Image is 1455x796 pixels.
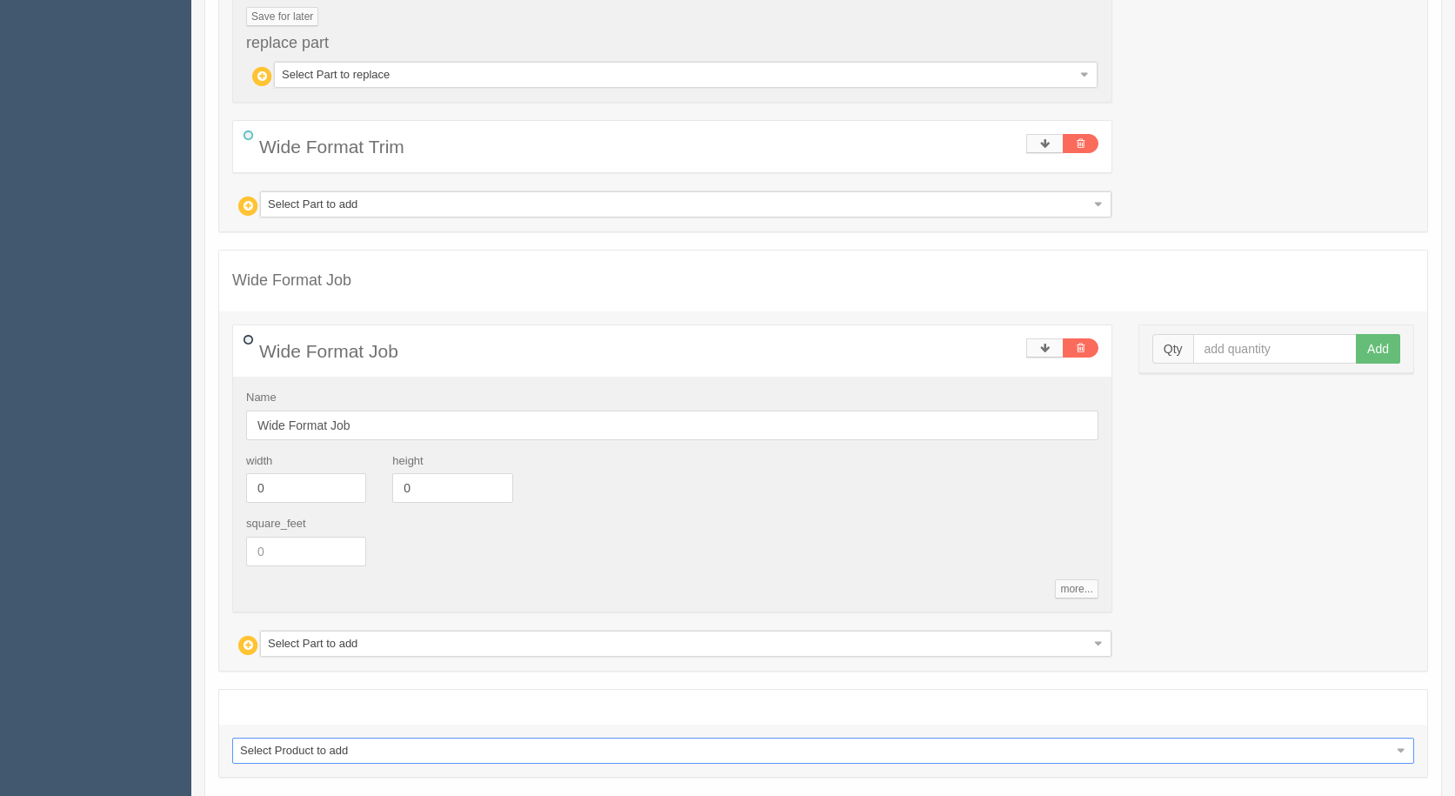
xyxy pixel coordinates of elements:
label: square_feet [246,516,306,532]
input: Name [246,411,1098,440]
button: Add [1356,334,1400,364]
a: Select Part to add [260,191,1111,217]
a: Select Part to replace [274,62,1098,88]
span: Select Part to add [268,632,1088,656]
input: add quantity [1193,334,1358,364]
span: Select Part to add [268,192,1088,217]
label: width [246,453,272,470]
a: more... [1055,579,1098,599]
span: Wide Format Trim [259,137,404,157]
a: Select Part to add [260,631,1111,657]
span: Qty [1152,334,1193,364]
span: Wide Format Job [259,341,398,361]
span: Select Part to replace [282,63,1074,87]
label: height [392,453,423,470]
span: Select Product to add [240,739,1391,763]
h4: replace part [246,35,1098,52]
h4: Wide Format Job [232,272,1414,290]
a: Select Product to add [232,738,1414,764]
input: 0 [246,537,366,566]
label: Name [246,390,277,406]
a: Save for later [246,7,318,26]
